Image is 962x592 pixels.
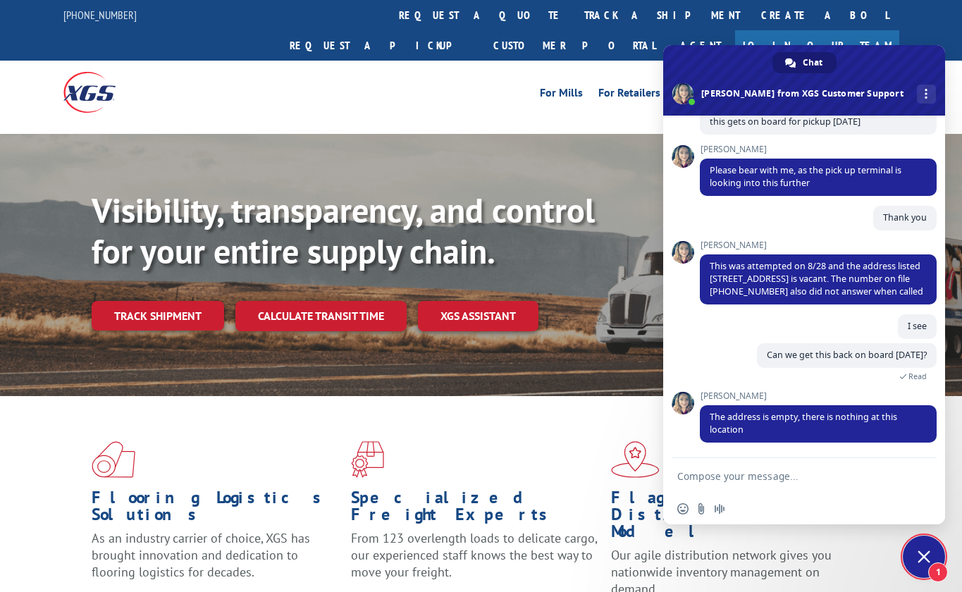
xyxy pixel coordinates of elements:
[772,52,837,73] a: Chat
[666,30,735,61] a: Agent
[710,164,901,189] span: Please bear with me, as the pick up terminal is looking into this further
[279,30,483,61] a: Request a pickup
[710,260,923,297] span: This was attempted on 8/28 and the address listed [STREET_ADDRESS] is vacant. The number on file ...
[928,562,948,582] span: 1
[611,441,660,478] img: xgs-icon-flagship-distribution-model-red
[883,211,927,223] span: Thank you
[418,301,538,331] a: XGS ASSISTANT
[92,441,135,478] img: xgs-icon-total-supply-chain-intelligence-red
[700,144,937,154] span: [PERSON_NAME]
[351,441,384,478] img: xgs-icon-focused-on-flooring-red
[611,489,860,547] h1: Flagship Distribution Model
[598,87,660,103] a: For Retailers
[767,349,927,361] span: Can we get this back on board [DATE]?
[714,503,725,514] span: Audio message
[92,489,340,530] h1: Flooring Logistics Solutions
[677,503,689,514] span: Insert an emoji
[908,371,927,381] span: Read
[735,30,899,61] a: Join Our Team
[908,320,927,332] span: I see
[903,536,945,578] a: Close chat
[63,8,137,22] a: [PHONE_NUMBER]
[92,530,310,580] span: As an industry carrier of choice, XGS has brought innovation and dedication to flooring logistics...
[803,52,822,73] span: Chat
[540,87,583,103] a: For Mills
[700,240,937,250] span: [PERSON_NAME]
[696,503,707,514] span: Send a file
[700,391,937,401] span: [PERSON_NAME]
[483,30,666,61] a: Customer Portal
[677,458,903,493] textarea: Compose your message...
[92,188,595,273] b: Visibility, transparency, and control for your entire supply chain.
[235,301,407,331] a: Calculate transit time
[351,489,600,530] h1: Specialized Freight Experts
[710,411,897,436] span: The address is empty, there is nothing at this location
[92,301,224,331] a: Track shipment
